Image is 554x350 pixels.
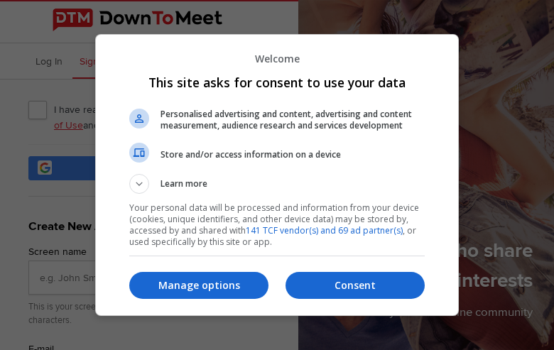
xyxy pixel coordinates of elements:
[161,109,425,131] span: Personalised advertising and content, advertising and content measurement, audience research and ...
[286,278,425,292] p: Consent
[129,52,425,65] p: Welcome
[161,177,207,194] span: Learn more
[129,74,425,91] h1: This site asks for consent to use your data
[129,278,268,292] p: Manage options
[129,202,425,248] p: Your personal data will be processed and information from your device (cookies, unique identifier...
[161,149,425,160] span: Store and/or access information on a device
[129,272,268,299] button: Manage options
[246,224,403,236] a: 141 TCF vendor(s) and 69 ad partner(s)
[129,174,425,194] button: Learn more
[95,34,459,315] div: This site asks for consent to use your data
[286,272,425,299] button: Consent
